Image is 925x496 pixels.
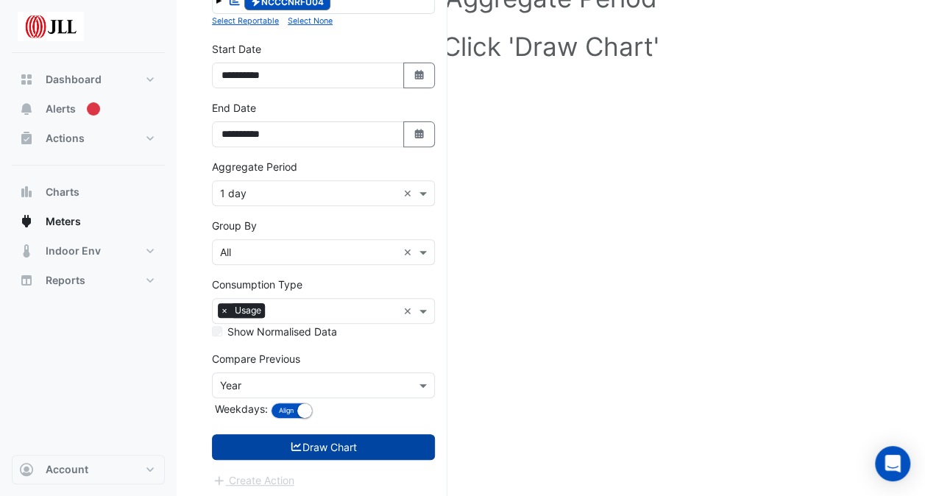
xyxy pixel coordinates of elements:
app-icon: Reports [19,273,34,288]
label: Show Normalised Data [227,324,337,339]
span: Dashboard [46,72,102,87]
button: Account [12,455,165,484]
span: Alerts [46,102,76,116]
label: Consumption Type [212,277,302,292]
span: Clear [403,185,416,201]
span: Account [46,462,88,477]
app-icon: Charts [19,185,34,199]
button: Draw Chart [212,434,435,460]
app-icon: Alerts [19,102,34,116]
button: Alerts [12,94,165,124]
img: Company Logo [18,12,84,41]
app-icon: Indoor Env [19,244,34,258]
label: Weekdays: [212,401,268,417]
app-icon: Actions [19,131,34,146]
span: Meters [46,214,81,229]
span: Actions [46,131,85,146]
button: Meters [12,207,165,236]
button: Select Reportable [212,14,279,27]
div: Open Intercom Messenger [875,446,910,481]
app-escalated-ticket-create-button: Please draw the charts first [212,473,295,486]
button: Actions [12,124,165,153]
small: Select Reportable [212,16,279,26]
app-icon: Dashboard [19,72,34,87]
fa-icon: Select Date [413,69,426,82]
span: Charts [46,185,79,199]
span: Indoor Env [46,244,101,258]
label: End Date [212,100,256,116]
div: Tooltip anchor [87,102,100,116]
fa-icon: Select Date [413,128,426,141]
span: Clear [403,244,416,260]
span: × [218,303,231,318]
app-icon: Meters [19,214,34,229]
span: Reports [46,273,85,288]
label: Group By [212,218,257,233]
button: Indoor Env [12,236,165,266]
h1: Click 'Draw Chart' [235,31,866,62]
button: Dashboard [12,65,165,94]
button: Charts [12,177,165,207]
button: Reports [12,266,165,295]
button: Select None [288,14,333,27]
label: Compare Previous [212,351,300,366]
label: Aggregate Period [212,159,297,174]
span: Usage [231,303,265,318]
span: Clear [403,303,416,319]
small: Select None [288,16,333,26]
label: Start Date [212,41,261,57]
